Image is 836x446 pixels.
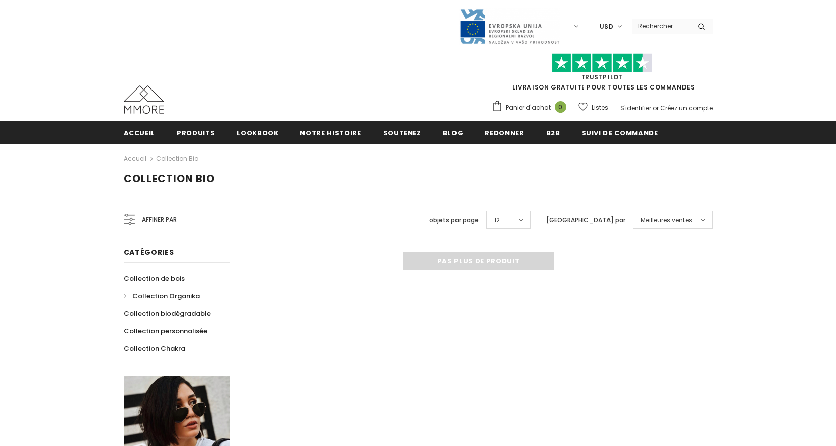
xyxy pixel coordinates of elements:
span: USD [600,22,613,32]
a: Panier d'achat 0 [492,100,571,115]
img: Cas MMORE [124,85,164,114]
a: Listes [578,99,609,116]
span: or [653,104,659,112]
span: Collection Organika [132,291,200,301]
span: Panier d'achat [506,103,551,113]
a: Produits [177,121,215,144]
span: 0 [555,101,566,113]
a: Blog [443,121,464,144]
a: Collection de bois [124,270,185,287]
span: Catégories [124,247,174,257]
span: Listes [592,103,609,113]
span: LIVRAISON GRATUITE POUR TOUTES LES COMMANDES [492,58,713,92]
span: Collection de bois [124,274,185,283]
span: Collection Bio [124,171,215,186]
img: Faites confiance aux étoiles pilotes [552,53,652,73]
a: Redonner [485,121,524,144]
span: Redonner [485,128,524,138]
span: Produits [177,128,215,138]
span: Notre histoire [300,128,361,138]
a: soutenez [383,121,421,144]
a: Collection Bio [156,154,198,163]
a: Accueil [124,121,156,144]
span: Collection Chakra [124,344,185,353]
label: [GEOGRAPHIC_DATA] par [546,215,625,225]
a: Collection biodégradable [124,305,211,322]
a: Collection Organika [124,287,200,305]
a: Lookbook [237,121,278,144]
a: Collection Chakra [124,340,185,358]
a: TrustPilot [581,73,623,81]
span: Accueil [124,128,156,138]
span: Affiner par [142,214,177,225]
a: B2B [546,121,560,144]
a: Collection personnalisée [124,322,207,340]
span: soutenez [383,128,421,138]
span: 12 [494,215,500,225]
span: Collection personnalisée [124,326,207,336]
a: Suivi de commande [582,121,658,144]
a: Notre histoire [300,121,361,144]
a: Javni Razpis [459,22,560,30]
a: Créez un compte [660,104,713,112]
span: Meilleures ventes [641,215,692,225]
label: objets par page [429,215,479,225]
span: B2B [546,128,560,138]
span: Blog [443,128,464,138]
a: S'identifier [620,104,651,112]
span: Collection biodégradable [124,309,211,318]
input: Search Site [632,19,690,33]
span: Lookbook [237,128,278,138]
img: Javni Razpis [459,8,560,45]
span: Suivi de commande [582,128,658,138]
a: Accueil [124,153,146,165]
